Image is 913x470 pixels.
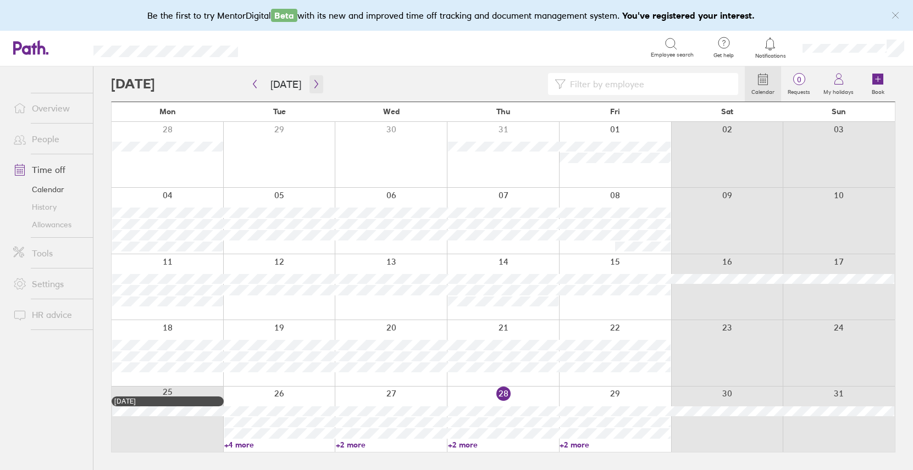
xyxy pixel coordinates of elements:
a: Notifications [752,36,788,59]
span: Fri [610,107,620,116]
a: +2 more [560,440,671,450]
a: Overview [4,97,93,119]
a: +4 more [224,440,335,450]
a: Calendar [745,66,781,102]
b: You've registered your interest. [622,10,755,21]
div: [DATE] [114,398,221,405]
span: Get help [706,52,742,59]
label: Calendar [745,86,781,96]
a: Calendar [4,181,93,198]
span: Thu [496,107,510,116]
a: +2 more [336,440,447,450]
span: Sun [832,107,846,116]
span: Beta [271,9,297,22]
label: Book [865,86,891,96]
span: Notifications [752,53,788,59]
a: Settings [4,273,93,295]
span: Sat [721,107,733,116]
a: HR advice [4,304,93,326]
span: 0 [781,75,817,84]
div: Be the first to try MentorDigital with its new and improved time off tracking and document manage... [147,9,766,22]
a: People [4,128,93,150]
span: Wed [383,107,400,116]
span: Employee search [651,52,694,58]
button: [DATE] [262,75,310,93]
label: My holidays [817,86,860,96]
a: My holidays [817,66,860,102]
label: Requests [781,86,817,96]
a: Time off [4,159,93,181]
span: Mon [159,107,176,116]
a: Allowances [4,216,93,233]
a: Tools [4,242,93,264]
span: Tue [273,107,286,116]
a: History [4,198,93,216]
input: Filter by employee [566,74,732,94]
a: Book [860,66,895,102]
a: 0Requests [781,66,817,102]
a: +2 more [448,440,559,450]
div: Search [268,42,296,52]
